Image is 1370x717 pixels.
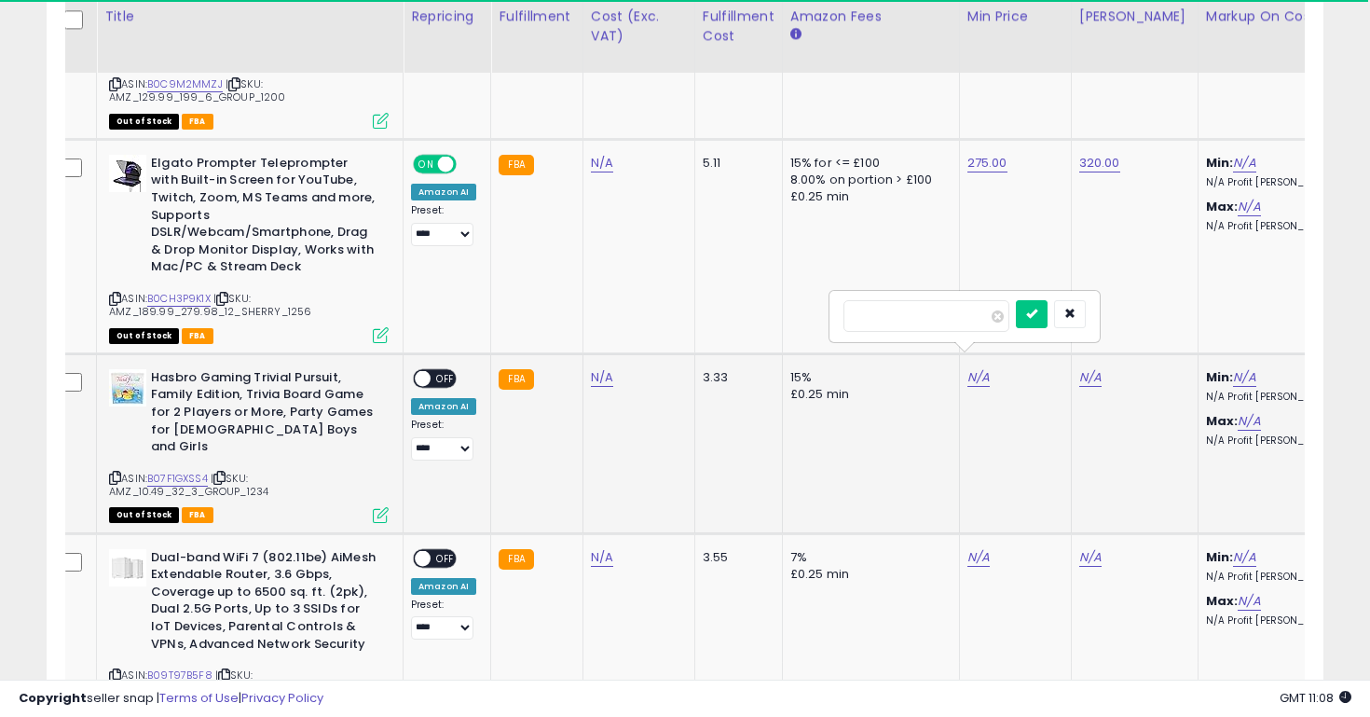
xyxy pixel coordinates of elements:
[1206,220,1361,233] p: N/A Profit [PERSON_NAME]
[109,471,268,499] span: | SKU: AMZ_10.49_32_3_GROUP_1234
[411,398,476,415] div: Amazon AI
[151,369,377,461] b: Hasbro Gaming Trivial Pursuit, Family Edition, Trivia Board Game for 2 Players or More, Party Gam...
[241,689,323,707] a: Privacy Policy
[967,368,990,387] a: N/A
[790,386,945,403] div: £0.25 min
[499,549,533,570] small: FBA
[1206,198,1239,215] b: Max:
[415,156,438,172] span: ON
[591,154,613,172] a: N/A
[1206,548,1234,566] b: Min:
[1238,412,1260,431] a: N/A
[411,578,476,595] div: Amazon AI
[147,76,223,92] a: B0C9M2MMZJ
[1206,391,1361,404] p: N/A Profit [PERSON_NAME]
[411,184,476,200] div: Amazon AI
[1079,7,1190,26] div: [PERSON_NAME]
[109,291,311,319] span: | SKU: AMZ_189.99_279.98_12_SHERRY_1256
[703,549,768,566] div: 3.55
[1206,176,1361,189] p: N/A Profit [PERSON_NAME]
[411,599,476,641] div: Preset:
[151,155,377,281] b: Elgato Prompter Teleprompter with Built-in Screen for YouTube, Twitch, Zoom, MS Teams and more, S...
[790,566,945,583] div: £0.25 min
[1238,592,1260,611] a: N/A
[454,156,484,172] span: OFF
[790,172,945,188] div: 8.00% on portion > £100
[159,689,239,707] a: Terms of Use
[790,549,945,566] div: 7%
[431,550,460,566] span: OFF
[1206,368,1234,386] b: Min:
[499,7,574,26] div: Fulfillment
[109,507,179,523] span: All listings that are currently out of stock and unavailable for purchase on Amazon
[1079,368,1102,387] a: N/A
[182,114,213,130] span: FBA
[1206,434,1361,448] p: N/A Profit [PERSON_NAME]
[109,114,179,130] span: All listings that are currently out of stock and unavailable for purchase on Amazon
[411,7,483,26] div: Repricing
[411,204,476,246] div: Preset:
[1206,154,1234,172] b: Min:
[967,548,990,567] a: N/A
[1280,689,1351,707] span: 2025-10-11 11:08 GMT
[1238,198,1260,216] a: N/A
[147,471,208,487] a: B07F1GXSS4
[1233,548,1255,567] a: N/A
[1233,368,1255,387] a: N/A
[19,689,87,707] strong: Copyright
[790,188,945,205] div: £0.25 min
[790,26,801,43] small: Amazon Fees.
[499,369,533,390] small: FBA
[703,369,768,386] div: 3.33
[1206,7,1367,26] div: Markup on Cost
[182,507,213,523] span: FBA
[109,369,389,521] div: ASIN:
[1079,548,1102,567] a: N/A
[1079,154,1120,172] a: 320.00
[790,369,945,386] div: 15%
[1206,614,1361,627] p: N/A Profit [PERSON_NAME]
[967,7,1063,26] div: Min Price
[19,690,323,708] div: seller snap | |
[1206,571,1361,584] p: N/A Profit [PERSON_NAME]
[1206,592,1239,610] b: Max:
[703,155,768,172] div: 5.11
[151,549,377,657] b: Dual-band WiFi 7 (802.11be) AiMesh Extendable Router, 3.6 Gbps, Coverage up to 6500 sq. ft. (2pk)...
[703,7,774,46] div: Fulfillment Cost
[967,154,1007,172] a: 275.00
[790,155,945,172] div: 15% for <= £100
[109,369,146,407] img: 51C+E8UziYL._SL40_.jpg
[591,548,613,567] a: N/A
[182,328,213,344] span: FBA
[109,155,389,341] div: ASIN:
[1206,412,1239,430] b: Max:
[109,76,286,104] span: | SKU: AMZ_129.99_199_6_GROUP_1200
[431,370,460,386] span: OFF
[790,7,952,26] div: Amazon Fees
[499,155,533,175] small: FBA
[1233,154,1255,172] a: N/A
[411,419,476,461] div: Preset:
[147,291,211,307] a: B0CH3P9K1X
[109,155,146,192] img: 41By3WrZjwL._SL40_.jpg
[591,7,687,46] div: Cost (Exc. VAT)
[591,368,613,387] a: N/A
[109,549,146,586] img: 21OJURNZUfL._SL40_.jpg
[104,7,395,26] div: Title
[109,328,179,344] span: All listings that are currently out of stock and unavailable for purchase on Amazon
